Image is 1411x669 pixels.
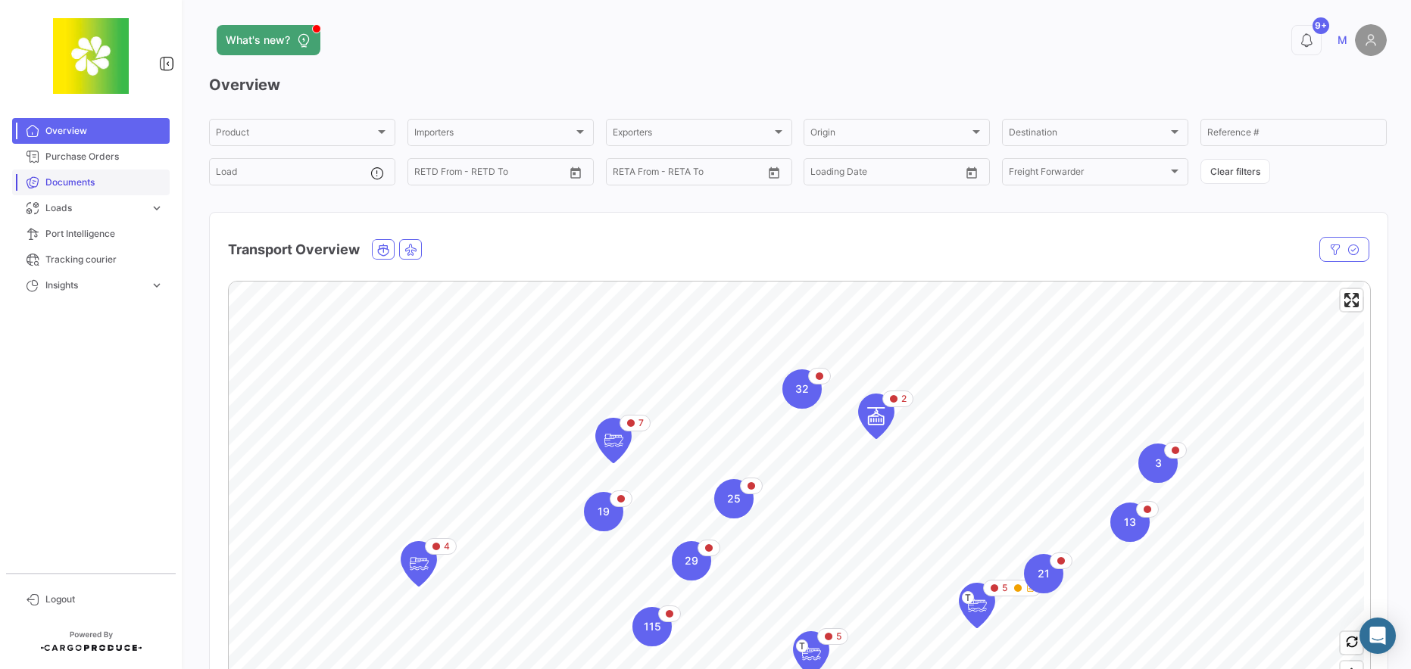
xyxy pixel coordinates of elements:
div: Map marker [1024,554,1063,593]
span: 4 [444,540,450,553]
a: Tracking courier [12,247,170,272]
span: expand_more [150,201,164,215]
button: Open calendar [960,161,983,184]
div: Map marker [959,583,995,628]
span: Freight Forwarder [1009,169,1168,179]
img: placeholder-user.png [1355,24,1387,56]
span: Insights [45,278,144,292]
span: 25 [727,491,741,506]
span: Product [216,129,375,140]
span: expand_more [150,278,164,292]
button: Enter fullscreen [1341,289,1363,311]
div: Map marker [1138,443,1178,483]
span: Tracking courier [45,253,164,266]
span: Logout [45,593,164,606]
span: Exporters [613,129,772,140]
input: From [810,169,832,179]
input: To [842,169,914,179]
span: 3 [1155,456,1162,471]
span: T [962,591,974,604]
a: Purchase Orders [12,144,170,170]
span: 21 [1038,566,1050,581]
div: Abrir Intercom Messenger [1359,618,1396,654]
span: 13 [1124,515,1136,530]
span: Loads [45,201,144,215]
a: Documents [12,170,170,195]
span: 32 [795,381,809,397]
input: From [414,169,435,179]
span: Overview [45,124,164,138]
div: Map marker [632,607,672,646]
a: Overview [12,118,170,144]
div: Map marker [1110,503,1150,542]
div: Map marker [714,479,754,518]
div: Map marker [858,394,894,439]
span: Purchase Orders [45,150,164,163]
span: Origin [810,129,969,140]
span: M [1338,33,1347,48]
span: Documents [45,176,164,189]
a: Port Intelligence [12,221,170,247]
div: Map marker [672,541,711,580]
span: 19 [598,504,610,519]
span: Importers [414,129,573,140]
span: 115 [644,619,661,634]
div: Map marker [401,541,437,587]
div: Map marker [595,418,632,463]
h3: Overview [209,74,1387,95]
input: To [645,169,716,179]
span: 5 [1002,581,1007,595]
div: Map marker [584,492,623,531]
span: 5 [836,630,841,643]
button: Air [400,240,421,259]
span: T [796,639,808,652]
h4: Transport Overview [228,239,360,260]
img: 8664c674-3a9e-46e9-8cba-ffa54c79117b.jfif [53,18,129,94]
input: To [446,169,518,179]
button: What's new? [217,25,320,55]
div: Map marker [782,369,822,409]
span: Destination [1009,129,1168,140]
button: Clear filters [1200,159,1270,184]
span: What's new? [226,33,290,48]
span: 29 [685,553,698,568]
button: Open calendar [564,161,587,184]
span: 7 [638,416,644,430]
input: From [613,169,634,179]
span: 2 [901,392,907,406]
button: Open calendar [763,161,785,184]
span: Port Intelligence [45,227,164,241]
button: Ocean [373,240,394,259]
